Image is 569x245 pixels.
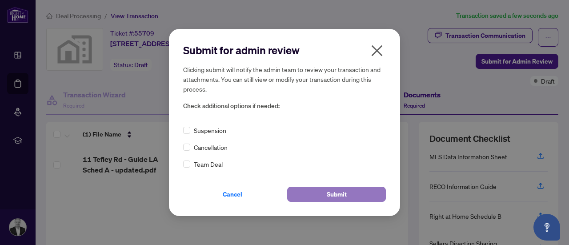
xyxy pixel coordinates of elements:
[183,187,282,202] button: Cancel
[183,64,386,94] h5: Clicking submit will notify the admin team to review your transaction and attachments. You can st...
[533,214,560,241] button: Open asap
[194,142,228,152] span: Cancellation
[370,44,384,58] span: close
[194,125,226,135] span: Suspension
[223,187,242,201] span: Cancel
[183,43,386,57] h2: Submit for admin review
[183,101,386,111] span: Check additional options if needed:
[327,187,347,201] span: Submit
[194,159,223,169] span: Team Deal
[287,187,386,202] button: Submit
